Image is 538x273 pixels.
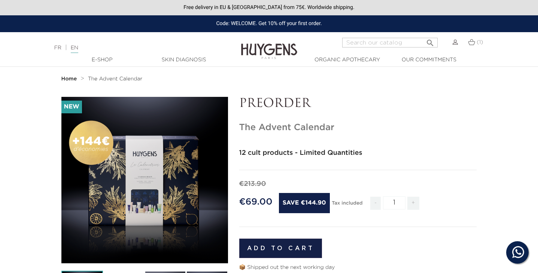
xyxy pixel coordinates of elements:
[332,195,362,215] div: Tax included
[468,39,483,45] a: (1)
[239,97,477,111] p: PREORDER
[54,45,61,50] a: FR
[88,76,142,82] a: The Advent Calendar
[279,193,330,213] span: Save €144.90
[407,197,419,210] span: +
[61,76,77,82] strong: Home
[383,196,405,209] input: Quantity
[239,150,362,156] strong: 12 cult products - Limited Quantities
[423,36,437,46] button: 
[392,56,466,64] a: Our commitments
[342,38,438,47] input: Search
[239,239,322,258] button: Add to cart
[51,43,219,52] div: |
[370,197,381,210] span: -
[426,36,435,45] i: 
[61,76,79,82] a: Home
[239,264,477,272] p: 📦 Shipped out the next working day
[239,122,477,133] h1: The Advent Calendar
[239,197,273,206] span: €69.00
[71,45,78,53] a: EN
[146,56,221,64] a: Skin Diagnosis
[239,181,266,187] span: €213.90
[65,56,140,64] a: E-Shop
[61,101,82,113] li: New
[477,40,483,45] span: (1)
[241,31,297,60] img: Huygens
[310,56,385,64] a: Organic Apothecary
